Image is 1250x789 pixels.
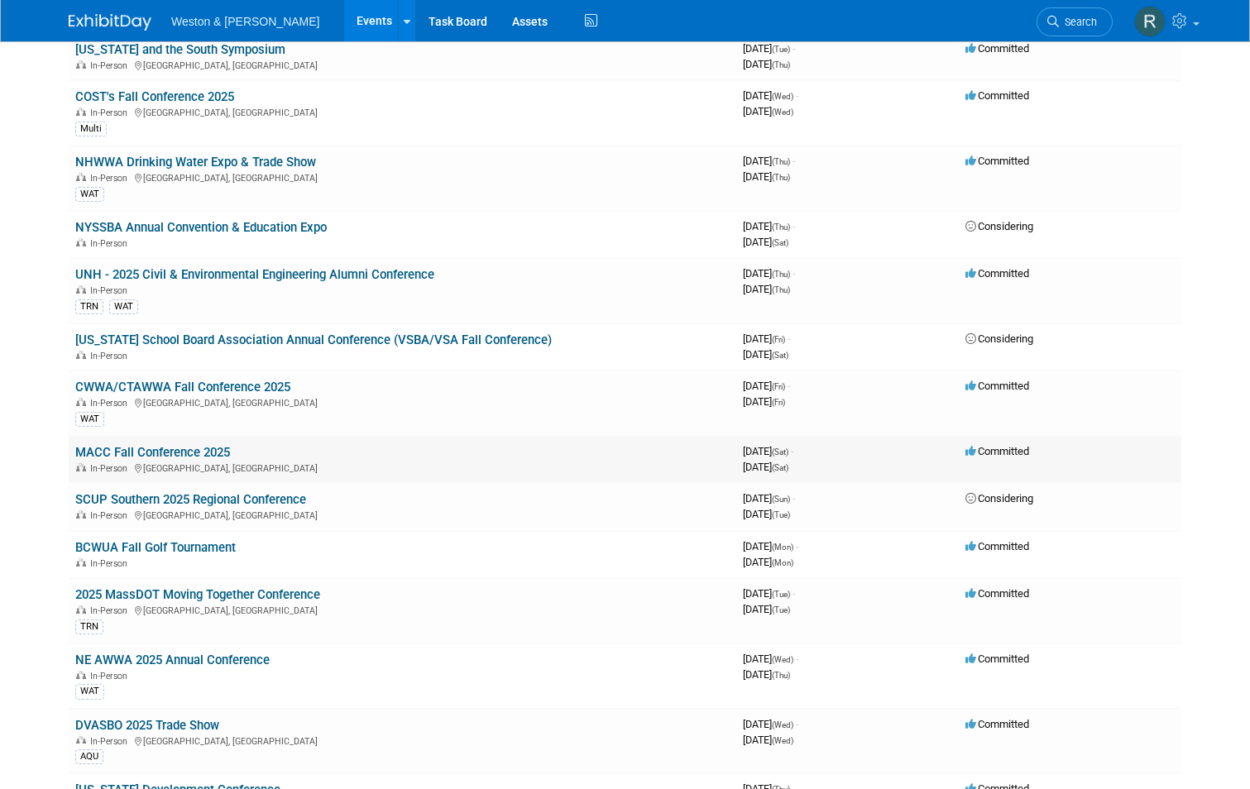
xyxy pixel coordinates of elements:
a: NYSSBA Annual Convention & Education Expo [75,220,327,235]
span: Committed [965,540,1029,552]
span: [DATE] [743,380,790,392]
span: - [788,380,790,392]
span: [DATE] [743,170,790,183]
img: In-Person Event [76,108,86,116]
span: (Wed) [772,720,793,729]
span: - [793,155,795,167]
span: Committed [965,653,1029,665]
span: [DATE] [743,89,798,102]
span: (Wed) [772,108,793,117]
img: In-Person Event [76,398,86,406]
span: [DATE] [743,267,795,280]
span: [DATE] [743,105,793,117]
span: Committed [965,155,1029,167]
span: (Tue) [772,510,790,519]
span: Weston & [PERSON_NAME] [171,15,319,28]
span: (Tue) [772,605,790,614]
span: In-Person [90,463,132,474]
span: (Sun) [772,495,790,504]
img: In-Person Event [76,671,86,679]
span: In-Person [90,60,132,71]
img: In-Person Event [76,173,86,181]
span: - [793,587,795,600]
img: ExhibitDay [69,14,151,31]
span: - [796,540,798,552]
span: [DATE] [743,556,793,568]
span: (Wed) [772,736,793,745]
div: [GEOGRAPHIC_DATA], [GEOGRAPHIC_DATA] [75,461,730,474]
span: (Fri) [772,398,785,407]
span: Committed [965,89,1029,102]
a: NHWWA Drinking Water Expo & Trade Show [75,155,316,170]
span: - [796,718,798,730]
span: (Mon) [772,558,793,567]
div: [GEOGRAPHIC_DATA], [GEOGRAPHIC_DATA] [75,58,730,71]
img: In-Person Event [76,238,86,246]
div: [GEOGRAPHIC_DATA], [GEOGRAPHIC_DATA] [75,508,730,521]
span: In-Person [90,285,132,296]
div: [GEOGRAPHIC_DATA], [GEOGRAPHIC_DATA] [75,734,730,747]
span: - [793,42,795,55]
div: [GEOGRAPHIC_DATA], [GEOGRAPHIC_DATA] [75,395,730,409]
span: (Wed) [772,92,793,101]
img: In-Person Event [76,60,86,69]
div: TRN [75,619,103,634]
a: CWWA/CTAWWA Fall Conference 2025 [75,380,290,394]
span: [DATE] [743,42,795,55]
span: In-Person [90,510,132,521]
span: [DATE] [743,220,795,232]
span: Considering [965,332,1033,345]
span: - [788,332,790,345]
span: [DATE] [743,718,798,730]
div: WAT [109,299,138,314]
span: - [796,653,798,665]
a: Search [1037,7,1113,36]
span: - [791,445,793,457]
span: [DATE] [743,395,785,408]
span: In-Person [90,173,132,184]
span: (Thu) [772,285,790,294]
img: In-Person Event [76,736,86,744]
div: [GEOGRAPHIC_DATA], [GEOGRAPHIC_DATA] [75,105,730,118]
span: Committed [965,267,1029,280]
span: (Tue) [772,45,790,54]
span: [DATE] [743,540,798,552]
a: [US_STATE] and the South Symposium [75,42,285,57]
span: Committed [965,380,1029,392]
span: [DATE] [743,58,790,70]
a: COST's Fall Conference 2025 [75,89,234,104]
span: (Wed) [772,655,793,664]
span: Committed [965,445,1029,457]
span: Committed [965,587,1029,600]
span: [DATE] [743,734,793,746]
span: In-Person [90,238,132,249]
span: In-Person [90,351,132,361]
span: Considering [965,220,1033,232]
span: [DATE] [743,508,790,520]
img: In-Person Event [76,285,86,294]
span: (Tue) [772,590,790,599]
span: - [793,220,795,232]
span: (Thu) [772,173,790,182]
a: NE AWWA 2025 Annual Conference [75,653,270,667]
img: In-Person Event [76,510,86,519]
a: BCWUA Fall Golf Tournament [75,540,236,555]
div: WAT [75,412,104,427]
span: [DATE] [743,668,790,681]
img: In-Person Event [76,351,86,359]
span: (Thu) [772,60,790,69]
span: (Sat) [772,447,788,457]
span: [DATE] [743,603,790,615]
img: Roberta Sinclair [1134,6,1166,37]
a: [US_STATE] School Board Association Annual Conference (VSBA/VSA Fall Conference) [75,332,552,347]
img: In-Person Event [76,558,86,567]
div: TRN [75,299,103,314]
a: SCUP Southern 2025 Regional Conference [75,492,306,507]
span: In-Person [90,605,132,616]
span: In-Person [90,558,132,569]
span: [DATE] [743,155,795,167]
span: [DATE] [743,283,790,295]
div: WAT [75,684,104,699]
div: [GEOGRAPHIC_DATA], [GEOGRAPHIC_DATA] [75,170,730,184]
span: (Mon) [772,543,793,552]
